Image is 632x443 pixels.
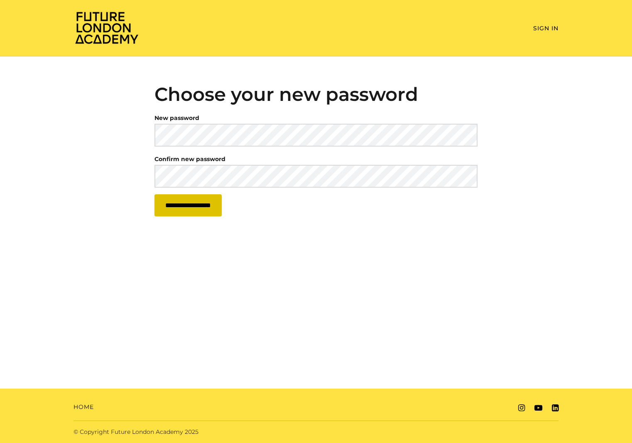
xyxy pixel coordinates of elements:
[67,428,316,436] div: © Copyright Future London Academy 2025
[73,403,94,411] a: Home
[154,83,478,105] h2: Choose your new password
[73,11,140,44] img: Home Page
[154,112,199,124] label: New password
[533,24,559,32] a: Sign In
[154,153,225,165] label: Confirm new password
